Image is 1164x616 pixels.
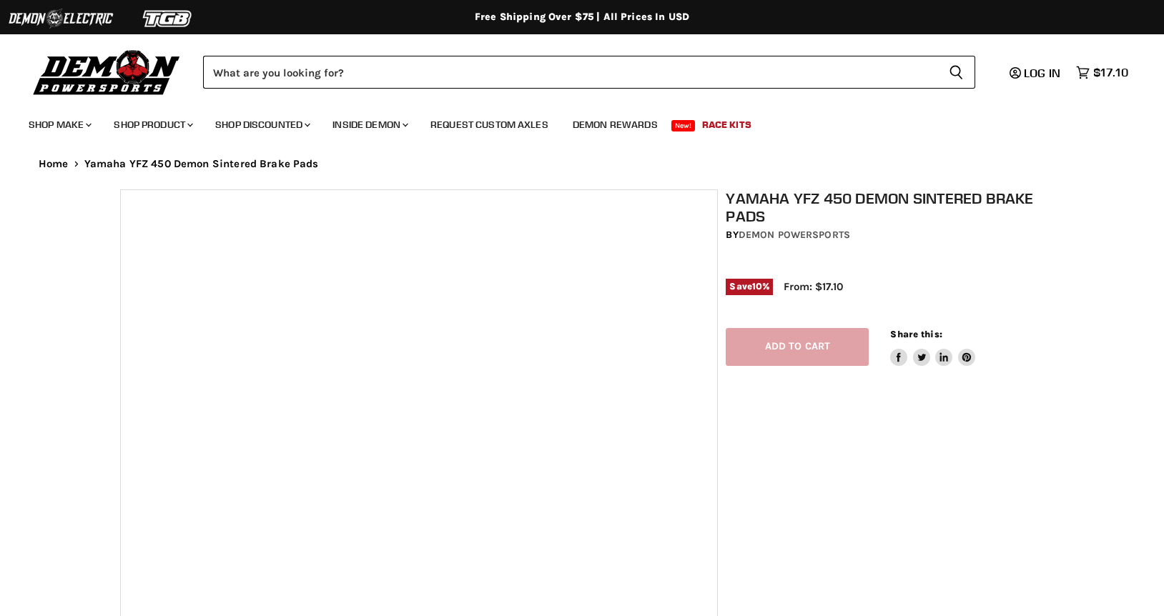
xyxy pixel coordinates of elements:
span: Yamaha YFZ 450 Demon Sintered Brake Pads [84,158,319,170]
a: Home [39,158,69,170]
img: Demon Powersports [29,46,185,97]
span: From: $17.10 [784,280,843,293]
a: Shop Make [18,110,100,139]
aside: Share this: [890,328,975,366]
form: Product [203,56,975,89]
div: Free Shipping Over $75 | All Prices In USD [10,11,1154,24]
input: Search [203,56,937,89]
a: Inside Demon [322,110,417,139]
div: by [726,227,1052,243]
a: Race Kits [691,110,762,139]
a: Shop Discounted [204,110,319,139]
span: Save % [726,279,773,294]
a: Demon Powersports [739,229,850,241]
a: Shop Product [103,110,202,139]
button: Search [937,56,975,89]
a: Demon Rewards [562,110,669,139]
a: $17.10 [1069,62,1135,83]
ul: Main menu [18,104,1125,139]
span: 10 [752,281,762,292]
h1: Yamaha YFZ 450 Demon Sintered Brake Pads [726,189,1052,225]
span: Log in [1024,66,1060,80]
a: Request Custom Axles [420,110,559,139]
img: Demon Electric Logo 2 [7,5,114,32]
a: Log in [1003,66,1069,79]
span: New! [671,120,696,131]
span: Share this: [890,329,942,339]
span: $17.10 [1093,66,1128,79]
img: TGB Logo 2 [114,5,222,32]
nav: Breadcrumbs [10,158,1154,170]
